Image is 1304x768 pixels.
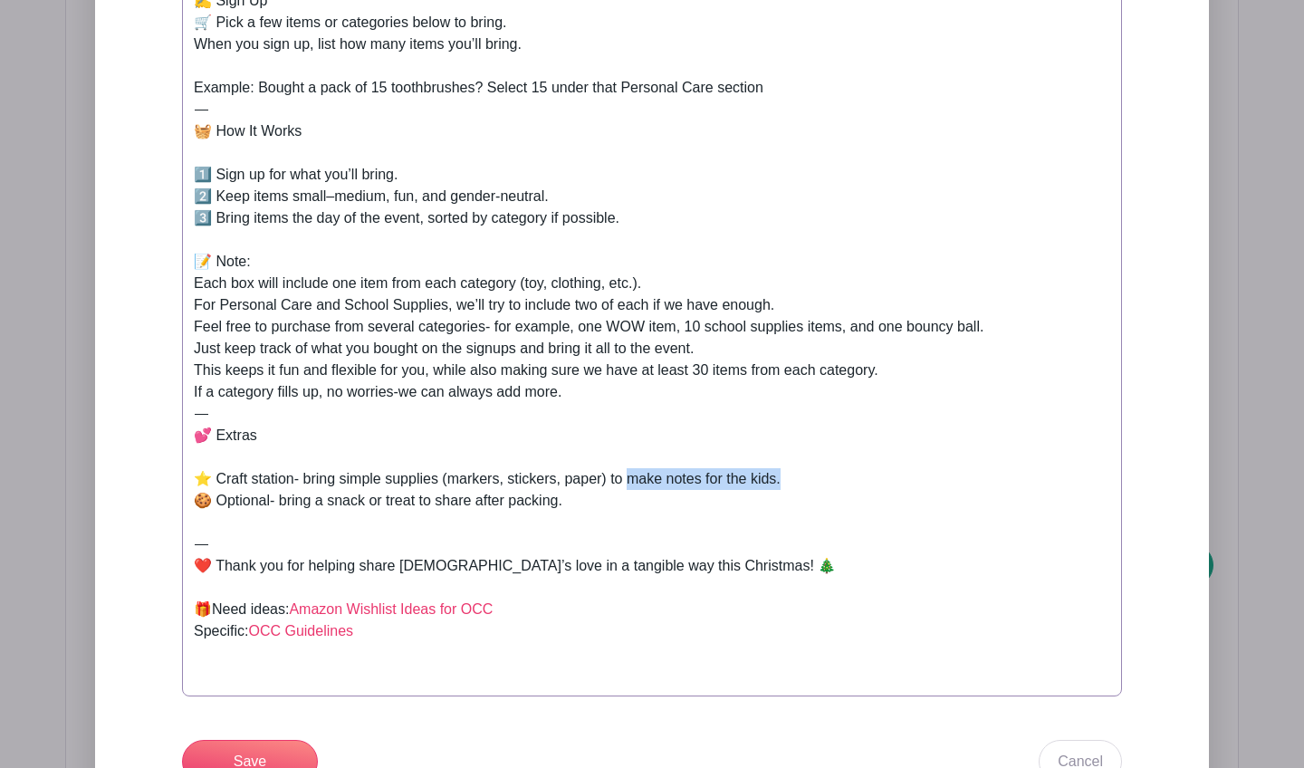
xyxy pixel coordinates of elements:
a: Amazon Wishlist Ideas for OCC [289,601,493,617]
a: OCC Guidelines [248,623,353,638]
